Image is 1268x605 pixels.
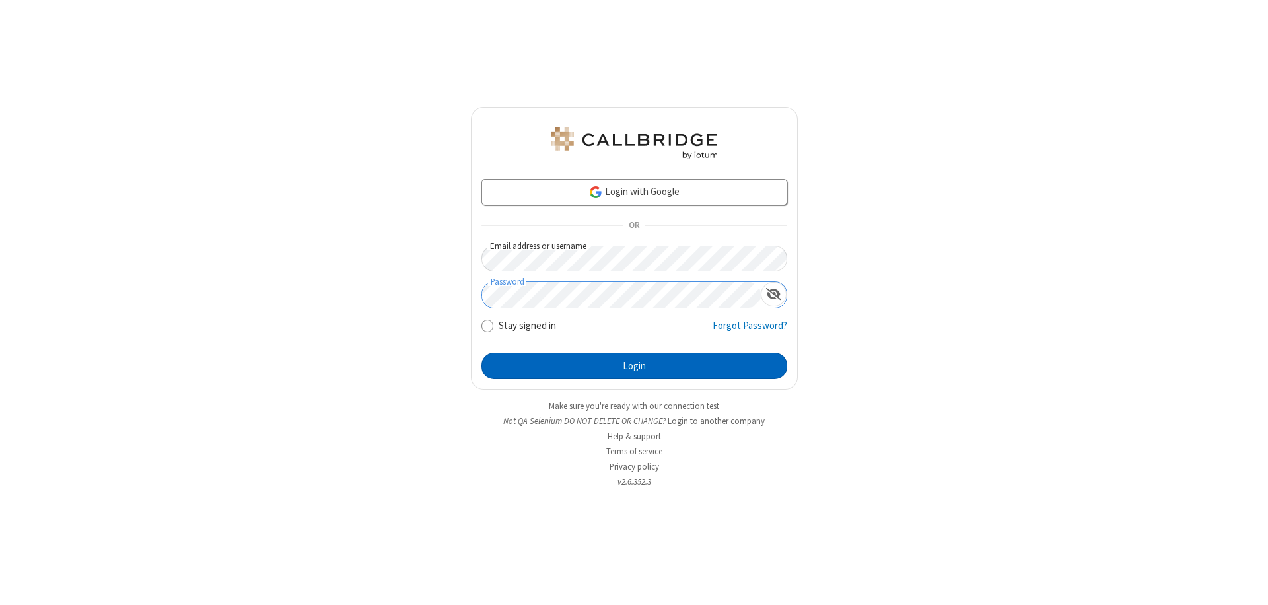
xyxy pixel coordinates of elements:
[606,446,662,457] a: Terms of service
[588,185,603,199] img: google-icon.png
[481,179,787,205] a: Login with Google
[481,246,787,271] input: Email address or username
[713,318,787,343] a: Forgot Password?
[761,282,787,306] div: Show password
[482,282,761,308] input: Password
[549,400,719,411] a: Make sure you're ready with our connection test
[668,415,765,427] button: Login to another company
[610,461,659,472] a: Privacy policy
[471,415,798,427] li: Not QA Selenium DO NOT DELETE OR CHANGE?
[608,431,661,442] a: Help & support
[499,318,556,334] label: Stay signed in
[481,353,787,379] button: Login
[548,127,720,159] img: QA Selenium DO NOT DELETE OR CHANGE
[471,476,798,488] li: v2.6.352.3
[623,217,645,235] span: OR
